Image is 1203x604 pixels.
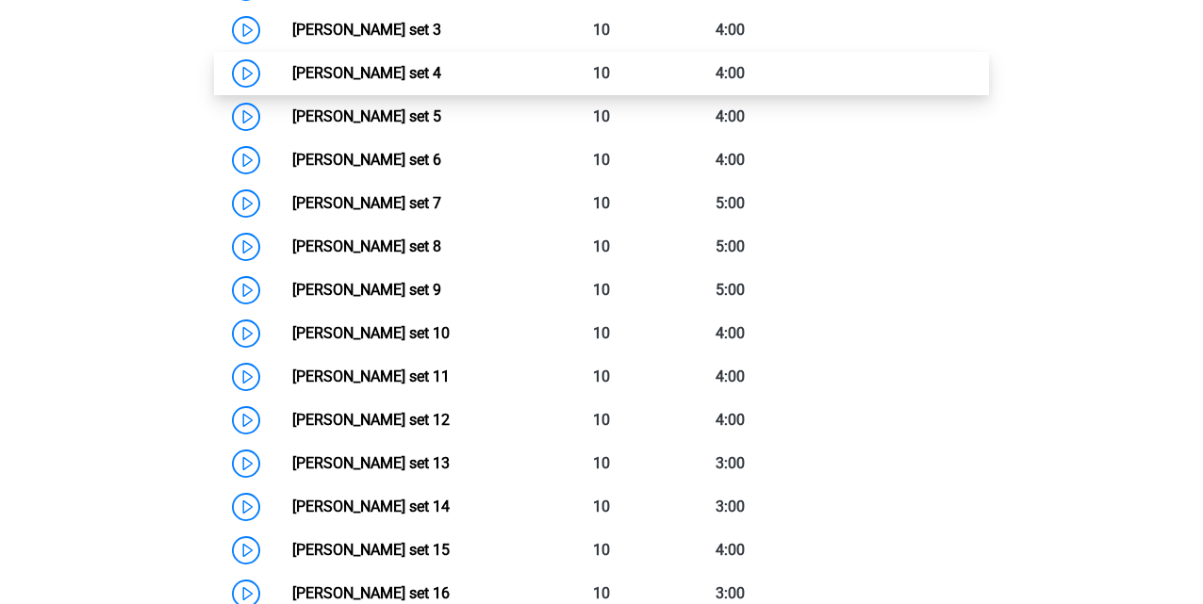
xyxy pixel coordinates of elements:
a: [PERSON_NAME] set 7 [292,194,441,212]
a: [PERSON_NAME] set 3 [292,21,441,39]
a: [PERSON_NAME] set 14 [292,498,450,515]
a: [PERSON_NAME] set 10 [292,324,450,342]
a: [PERSON_NAME] set 11 [292,367,450,385]
a: [PERSON_NAME] set 9 [292,281,441,299]
a: [PERSON_NAME] set 5 [292,107,441,125]
a: [PERSON_NAME] set 15 [292,541,450,559]
a: [PERSON_NAME] set 12 [292,411,450,429]
a: [PERSON_NAME] set 6 [292,151,441,169]
a: [PERSON_NAME] set 4 [292,64,441,82]
a: [PERSON_NAME] set 8 [292,237,441,255]
a: [PERSON_NAME] set 16 [292,584,450,602]
a: [PERSON_NAME] set 13 [292,454,450,472]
